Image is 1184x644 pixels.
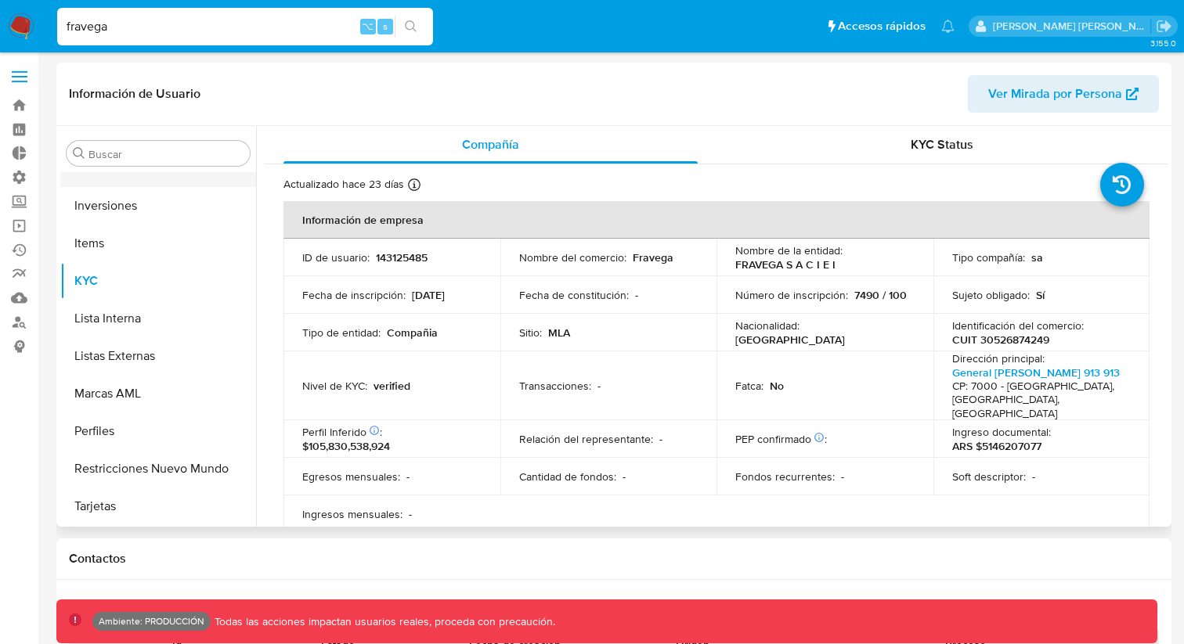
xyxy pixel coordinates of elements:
span: Ver Mirada por Persona [988,75,1122,113]
button: Restricciones Nuevo Mundo [60,450,256,487]
span: s [383,19,388,34]
button: Ver Mirada por Persona [968,75,1159,113]
button: KYC [60,262,256,300]
p: CUIT 30526874249 [952,333,1049,347]
p: Dirección principal : [952,351,1045,365]
button: Perfiles [60,412,256,450]
p: ARS $5146207077 [952,439,1041,453]
span: KYC Status [911,135,973,153]
p: Soft descriptor : [952,470,1026,484]
p: [DATE] [412,288,445,302]
p: Transacciones : [519,379,591,393]
a: Salir [1156,18,1172,34]
p: Identificación del comercio : [952,318,1084,333]
h1: Información de Usuario [69,86,200,102]
button: Lista Interna [60,300,256,337]
button: Buscar [73,147,85,160]
p: MLA [548,326,570,340]
p: [GEOGRAPHIC_DATA] [735,333,845,347]
p: Número de inscripción : [735,288,848,302]
p: - [409,507,412,521]
button: Items [60,225,256,262]
p: Ingresos mensuales : [302,507,402,521]
p: - [406,470,410,484]
p: ID de usuario : [302,250,370,264]
p: Fondos recurrentes : [735,470,835,484]
p: Nivel de KYC : [302,379,367,393]
p: Sitio : [519,326,542,340]
p: Egresos mensuales : [302,470,400,484]
a: General [PERSON_NAME] 913 913 [952,365,1120,380]
p: Actualizado hace 23 días [283,177,404,192]
p: Ingreso documental : [952,425,1051,439]
p: No [770,379,784,393]
p: Tipo compañía : [952,250,1025,264]
p: Todas las acciones impactan usuarios reales, proceda con precaución. [211,614,555,629]
p: Nombre de la entidad : [735,243,843,257]
input: Buscar [88,147,244,161]
p: Compañia [387,326,438,340]
p: Nacionalidad : [735,318,800,333]
p: 143125485 [376,250,428,264]
p: Fatca : [735,379,763,393]
button: Marcas AML [60,375,256,412]
p: sa [1031,250,1043,264]
p: - [597,379,601,393]
p: 7490 / 100 [854,288,907,302]
p: - [635,288,638,302]
button: Listas Externas [60,337,256,375]
span: $105,830,538,924 [302,438,390,454]
p: carolina.romo@mercadolibre.com.co [993,19,1151,34]
p: - [1032,470,1035,484]
p: Fecha de inscripción : [302,288,406,302]
h1: Contactos [69,551,1159,567]
p: - [623,470,626,484]
p: Relación del representante : [519,432,653,446]
p: Cantidad de fondos : [519,470,616,484]
p: Nombre del comercio : [519,250,626,264]
p: Tipo de entidad : [302,326,381,340]
th: Información de empresa [283,201,1150,239]
h4: CP: 7000 - [GEOGRAPHIC_DATA], [GEOGRAPHIC_DATA], [GEOGRAPHIC_DATA] [952,380,1125,421]
span: Accesos rápidos [838,18,926,34]
p: Fravega [633,250,673,264]
span: Compañía [462,135,519,153]
span: ⌥ [362,19,374,34]
button: Inversiones [60,187,256,225]
p: - [659,432,662,446]
p: FRAVEGA S A C I E I [735,257,836,272]
p: verified [374,379,410,393]
p: Ambiente: PRODUCCIÓN [99,618,204,624]
p: Perfil Inferido : [302,425,382,439]
button: search-icon [395,16,427,38]
p: PEP confirmado : [735,432,827,446]
button: Tarjetas [60,487,256,525]
p: - [841,470,844,484]
p: Sujeto obligado : [952,288,1030,302]
p: Fecha de constitución : [519,288,629,302]
input: Buscar usuario o caso... [57,16,433,37]
a: Notificaciones [941,20,955,33]
p: Sí [1036,288,1045,302]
